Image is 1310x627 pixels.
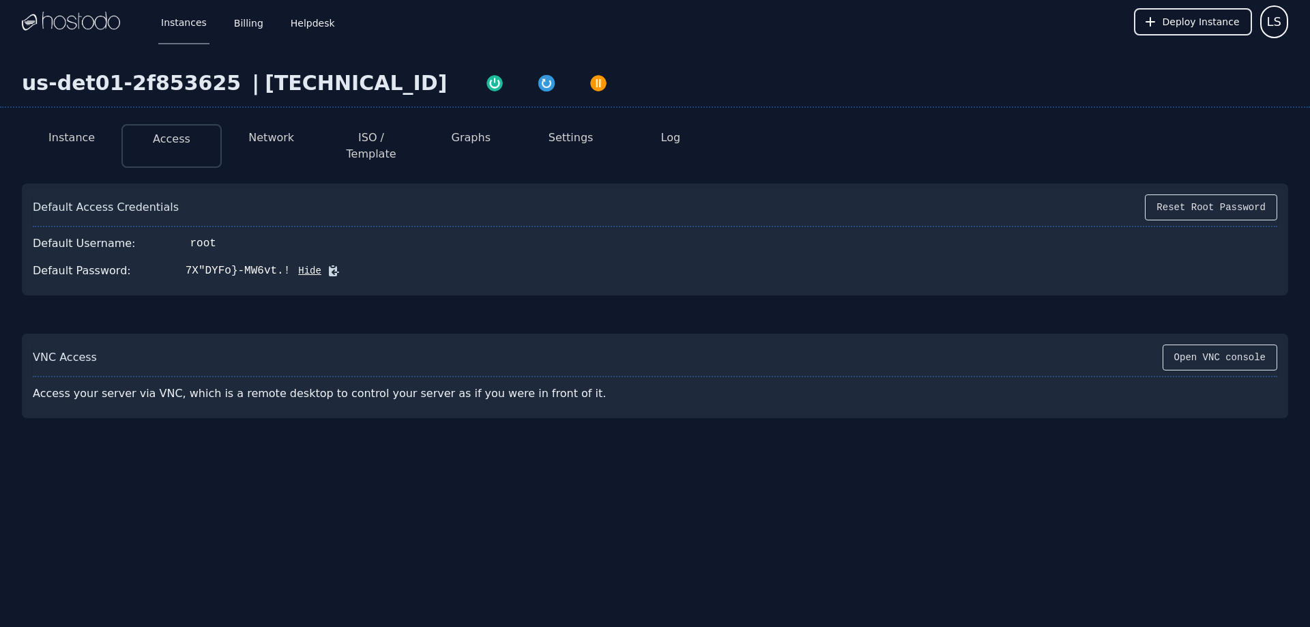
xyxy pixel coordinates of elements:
[469,71,521,93] button: Power On
[33,235,136,252] div: Default Username:
[485,74,504,93] img: Power On
[33,199,179,216] div: Default Access Credentials
[572,71,624,93] button: Power Off
[246,71,265,96] div: |
[33,349,97,366] div: VNC Access
[537,74,556,93] img: Restart
[290,264,321,278] button: Hide
[661,130,681,146] button: Log
[1163,345,1277,370] button: Open VNC console
[33,263,131,279] div: Default Password:
[521,71,572,93] button: Restart
[190,235,216,252] div: root
[186,263,291,279] div: 7X"DYFo}-MW6vt.!
[22,12,120,32] img: Logo
[589,74,608,93] img: Power Off
[48,130,95,146] button: Instance
[1163,15,1240,29] span: Deploy Instance
[248,130,294,146] button: Network
[153,131,190,147] button: Access
[452,130,491,146] button: Graphs
[33,380,644,407] div: Access your server via VNC, which is a remote desktop to control your server as if you were in fr...
[1145,194,1277,220] button: Reset Root Password
[1267,12,1281,31] span: LS
[22,71,246,96] div: us-det01-2f853625
[265,71,447,96] div: [TECHNICAL_ID]
[1134,8,1252,35] button: Deploy Instance
[332,130,410,162] button: ISO / Template
[549,130,594,146] button: Settings
[1260,5,1288,38] button: User menu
